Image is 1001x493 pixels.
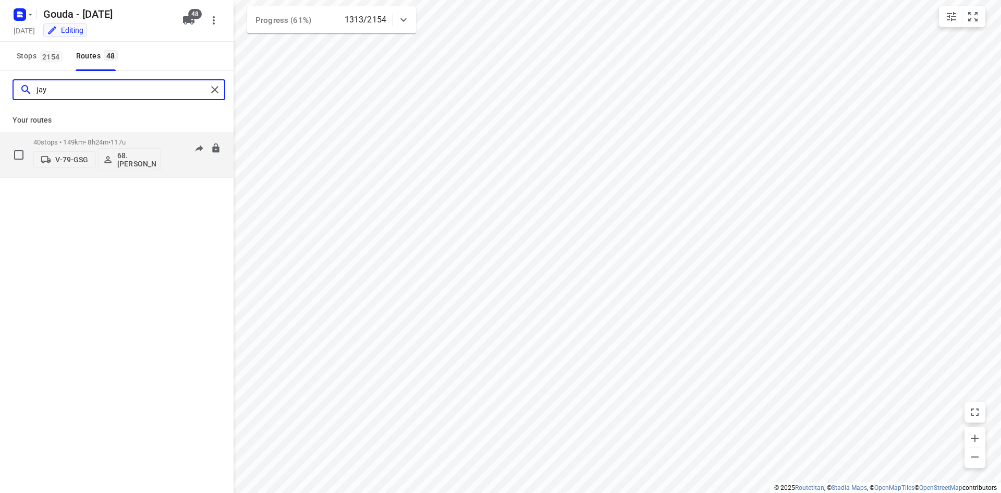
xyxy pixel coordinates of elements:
h5: Project date [9,25,39,37]
p: V-79-GSG [55,155,88,164]
h5: Rename [39,6,174,22]
a: OpenStreetMap [919,484,962,491]
button: More [203,10,224,31]
span: 48 [188,9,202,19]
button: Fit zoom [962,6,983,27]
button: 68.[PERSON_NAME] [98,148,161,171]
div: You are currently in edit mode. [47,25,83,35]
input: Search routes [36,82,207,98]
a: OpenMapTiles [874,484,914,491]
p: 1313/2154 [345,14,386,26]
a: Routetitan [795,484,824,491]
span: 117u [111,138,126,146]
p: 40 stops • 149km • 8h24m [33,138,161,146]
p: Your routes [13,115,221,126]
span: 2154 [40,51,63,62]
span: Progress (61%) [255,16,311,25]
button: 48 [178,10,199,31]
button: Send to driver [189,138,210,159]
span: • [108,138,111,146]
span: 48 [104,50,118,61]
span: Stops [17,50,66,63]
p: 68.[PERSON_NAME] [117,151,156,168]
li: © 2025 , © , © © contributors [774,484,997,491]
button: Map settings [941,6,962,27]
a: Stadia Maps [832,484,867,491]
div: Progress (61%)1313/2154 [247,6,416,33]
div: small contained button group [939,6,985,27]
span: Select [8,145,29,165]
button: Lock route [211,143,221,155]
button: V-79-GSG [33,151,96,168]
div: Routes [76,50,121,63]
